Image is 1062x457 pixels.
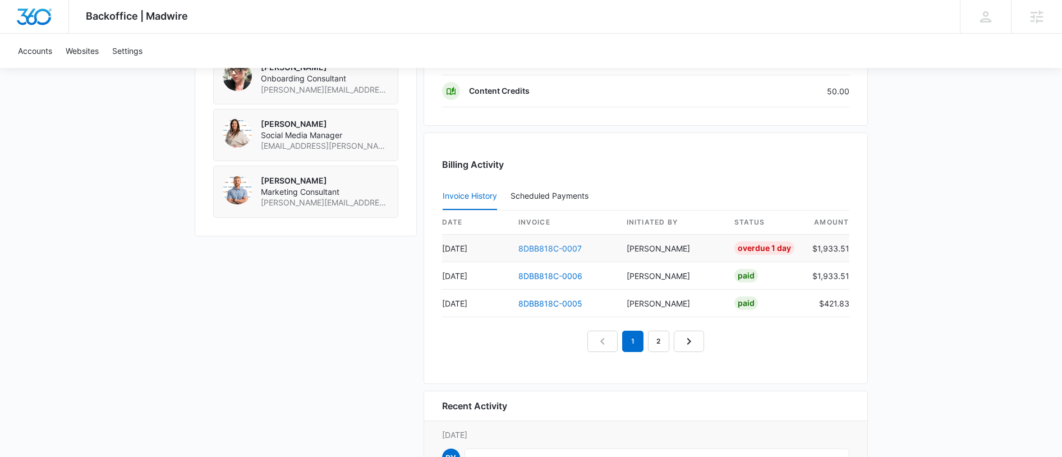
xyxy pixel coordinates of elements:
[261,73,389,84] span: Onboarding Consultant
[618,235,725,262] td: [PERSON_NAME]
[730,75,849,107] td: 50.00
[442,429,849,441] p: [DATE]
[618,211,725,235] th: Initiated By
[223,62,252,91] img: Lindsey Collett
[442,290,509,317] td: [DATE]
[674,331,704,352] a: Next Page
[261,140,389,152] span: [EMAIL_ADDRESS][PERSON_NAME][DOMAIN_NAME]
[518,244,582,253] a: 8DBB818C-0007
[509,211,618,235] th: invoice
[443,183,497,210] button: Invoice History
[105,34,149,68] a: Settings
[442,211,509,235] th: date
[261,175,389,186] p: [PERSON_NAME]
[803,211,849,235] th: amount
[59,34,105,68] a: Websites
[622,331,643,352] em: 1
[261,186,389,198] span: Marketing Consultant
[734,269,758,282] div: Paid
[518,299,582,308] a: 8DBB818C-0005
[11,34,59,68] a: Accounts
[618,262,725,290] td: [PERSON_NAME]
[803,235,849,262] td: $1,933.51
[803,262,849,290] td: $1,933.51
[261,118,389,130] p: [PERSON_NAME]
[734,296,758,310] div: Paid
[442,158,849,171] h3: Billing Activity
[518,271,582,281] a: 8DBB818C-0006
[469,85,530,97] p: Content Credits
[86,10,188,22] span: Backoffice | Madwire
[648,331,669,352] a: Page 2
[442,235,509,262] td: [DATE]
[587,331,704,352] nav: Pagination
[223,175,252,204] img: Chris Street
[442,399,507,413] h6: Recent Activity
[734,241,794,255] div: Overdue 1 Day
[261,197,389,208] span: [PERSON_NAME][EMAIL_ADDRESS][DOMAIN_NAME]
[442,262,509,290] td: [DATE]
[618,290,725,317] td: [PERSON_NAME]
[725,211,803,235] th: status
[261,130,389,141] span: Social Media Manager
[803,290,849,317] td: $421.83
[261,84,389,95] span: [PERSON_NAME][EMAIL_ADDRESS][PERSON_NAME][DOMAIN_NAME]
[511,192,593,200] div: Scheduled Payments
[223,118,252,148] img: Kalli Pezel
